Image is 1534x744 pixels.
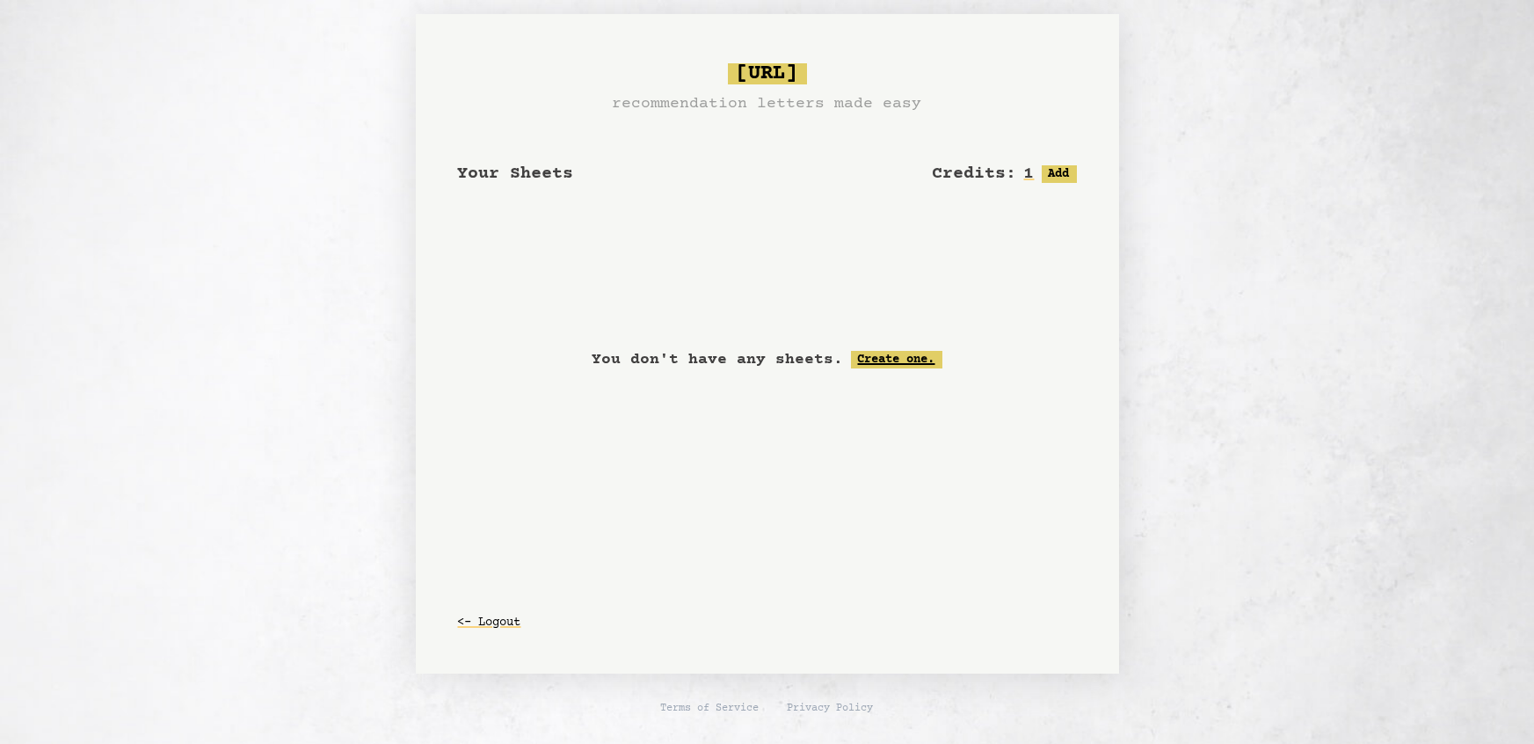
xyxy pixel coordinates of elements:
[458,607,521,638] button: <- Logout
[1024,162,1035,186] h2: 1
[661,702,760,716] a: Terms of Service
[458,164,574,184] span: Your Sheets
[851,351,942,368] a: Create one.
[593,347,844,372] p: You don't have any sheets.
[933,162,1017,186] h2: Credits:
[613,91,922,116] h3: recommendation letters made easy
[788,702,874,716] a: Privacy Policy
[1042,165,1077,183] button: Add
[728,63,807,84] span: [URL]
